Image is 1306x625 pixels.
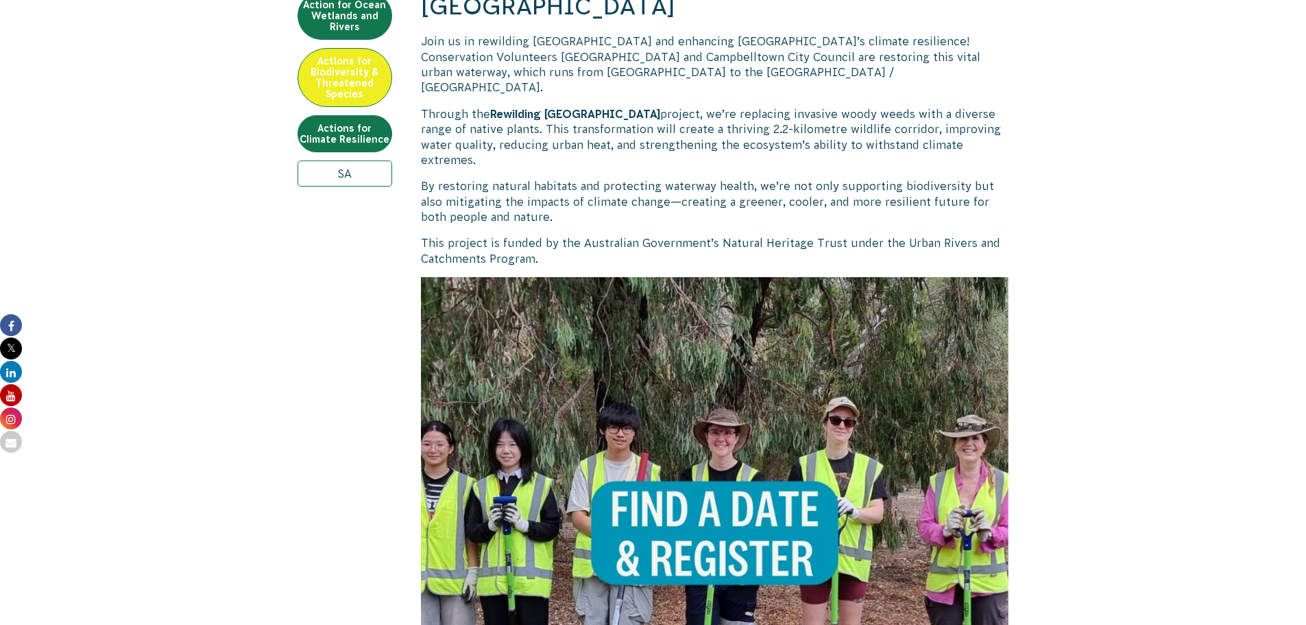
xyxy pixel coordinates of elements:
[490,108,660,120] span: Rewilding [GEOGRAPHIC_DATA]
[298,115,392,152] a: Actions for Climate Resilience
[421,108,1001,166] span: project, we’re replacing invasive woody weeds with a diverse range of native plants. This transfo...
[421,108,490,120] span: Through the
[421,35,980,93] span: Join us in rewilding [GEOGRAPHIC_DATA] and enhancing [GEOGRAPHIC_DATA]’s climate resilience! Cons...
[421,180,994,223] span: By restoring natural habitats and protecting waterway health, we’re not only supporting biodivers...
[298,161,392,187] a: SA
[421,237,1000,264] span: This project is funded by the Australian Government’s Natural Heritage Trust under the Urban Rive...
[298,48,392,107] a: Actions for Biodiversity & Threatened Species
